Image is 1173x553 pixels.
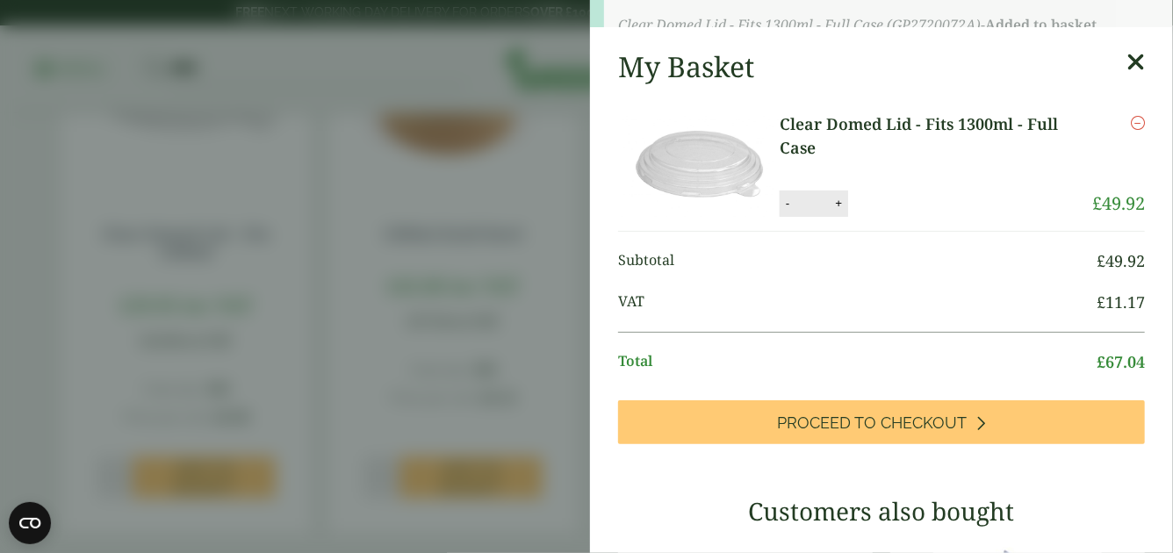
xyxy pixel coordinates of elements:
[1097,351,1105,372] span: £
[985,15,1097,34] strong: Added to basket
[618,249,1097,273] span: Subtotal
[778,413,968,433] span: Proceed to Checkout
[1097,250,1145,271] bdi: 49.92
[830,196,847,211] button: +
[780,112,1092,160] a: Clear Domed Lid - Fits 1300ml - Full Case
[1097,250,1105,271] span: £
[618,350,1097,374] span: Total
[1097,351,1145,372] bdi: 67.04
[618,15,981,34] em: Clear Domed Lid - Fits 1300ml - Full Case (GP2720072A)
[1131,112,1145,133] a: Remove this item
[618,400,1145,444] a: Proceed to Checkout
[1092,191,1145,215] bdi: 49.92
[1092,191,1102,215] span: £
[618,50,754,83] h2: My Basket
[618,291,1097,314] span: VAT
[9,502,51,544] button: Open CMP widget
[1097,291,1105,312] span: £
[622,112,780,217] img: Clear Domed Lid - Fits 1000ml-0
[1097,291,1145,312] bdi: 11.17
[781,196,795,211] button: -
[618,497,1145,527] h3: Customers also bought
